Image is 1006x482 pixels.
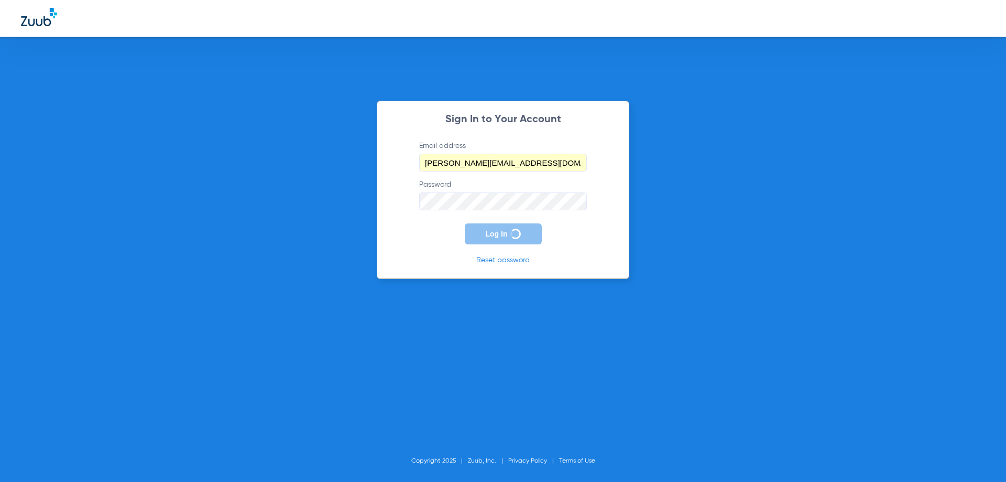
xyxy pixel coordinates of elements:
button: Log In [465,223,542,244]
span: Log In [486,230,508,238]
h2: Sign In to Your Account [403,114,603,125]
img: Zuub Logo [21,8,57,26]
li: Zuub, Inc. [468,456,508,466]
li: Copyright 2025 [411,456,468,466]
a: Terms of Use [559,458,595,464]
a: Privacy Policy [508,458,547,464]
label: Email address [419,141,587,172]
input: Password [419,192,587,210]
input: Email address [419,154,587,172]
label: Password [419,179,587,210]
a: Reset password [476,256,530,264]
